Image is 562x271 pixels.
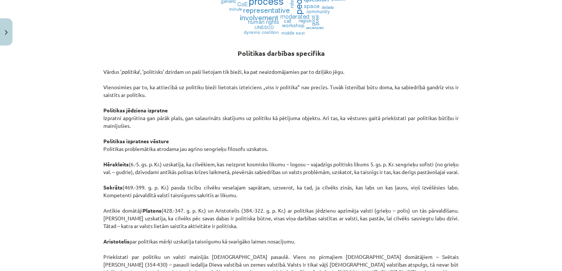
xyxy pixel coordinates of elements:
strong: Politikas darbības specifika [238,49,325,57]
strong: Hērakleits [103,161,129,167]
img: icon-close-lesson-0947bae3869378f0d4975bcd49f059093ad1ed9edebbc8119c70593378902aed.svg [5,30,8,35]
strong: Sokrāts [103,184,122,191]
em: politika [121,68,139,75]
strong: Platons [143,207,161,214]
strong: Politikas izpratnes vēsture [103,138,169,144]
strong: Aristotelis [103,238,129,245]
strong: Politikas jēdziena izpratne [103,107,168,113]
